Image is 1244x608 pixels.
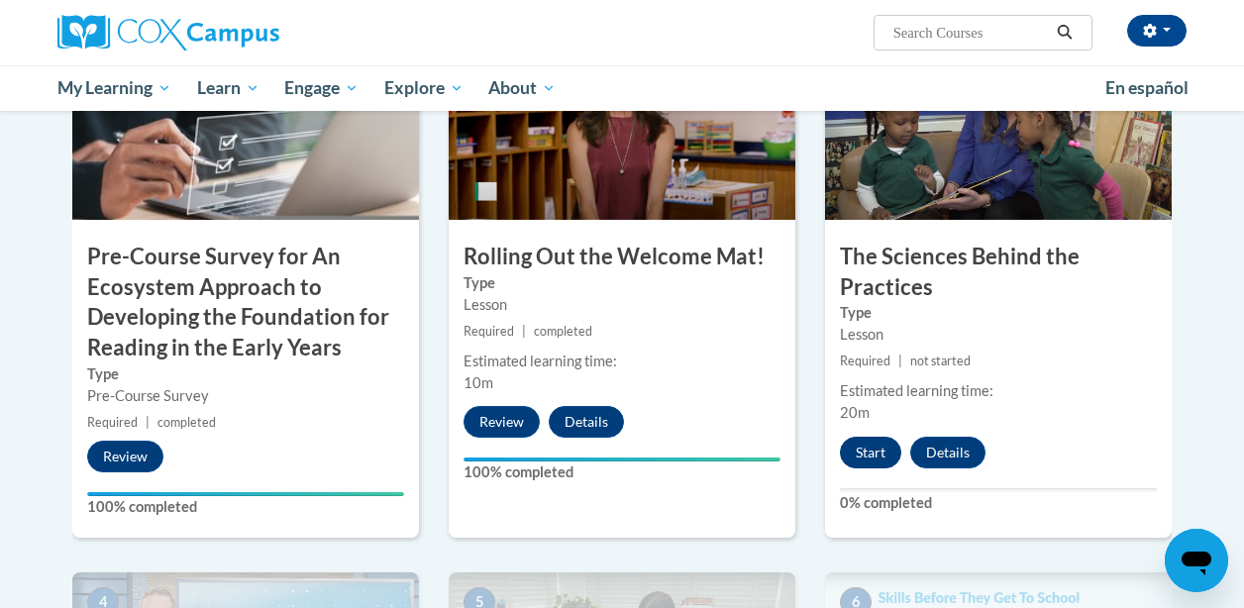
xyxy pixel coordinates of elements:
[488,76,556,100] span: About
[840,437,901,468] button: Start
[464,272,780,294] label: Type
[840,324,1157,346] div: Lesson
[87,415,138,430] span: Required
[1092,67,1201,109] a: En español
[72,242,419,363] h3: Pre-Course Survey for An Ecosystem Approach to Developing the Foundation for Reading in the Early...
[522,324,526,339] span: |
[840,302,1157,324] label: Type
[45,65,184,111] a: My Learning
[840,404,870,421] span: 20m
[72,22,419,220] img: Course Image
[476,65,570,111] a: About
[549,406,624,438] button: Details
[840,492,1157,514] label: 0% completed
[464,457,780,461] div: Your progress
[157,415,216,430] span: completed
[284,76,359,100] span: Engage
[146,415,150,430] span: |
[1165,529,1228,592] iframe: Button to launch messaging window
[898,354,902,368] span: |
[57,76,171,100] span: My Learning
[464,406,540,438] button: Review
[384,76,464,100] span: Explore
[1105,77,1189,98] span: En español
[910,354,971,368] span: not started
[57,15,279,51] img: Cox Campus
[449,242,795,272] h3: Rolling Out the Welcome Mat!
[840,380,1157,402] div: Estimated learning time:
[87,496,404,518] label: 100% completed
[87,492,404,496] div: Your progress
[464,294,780,316] div: Lesson
[43,65,1201,111] div: Main menu
[825,242,1172,303] h3: The Sciences Behind the Practices
[87,385,404,407] div: Pre-Course Survey
[910,437,985,468] button: Details
[184,65,272,111] a: Learn
[449,22,795,220] img: Course Image
[534,324,592,339] span: completed
[1127,15,1187,47] button: Account Settings
[825,22,1172,220] img: Course Image
[1050,21,1080,45] button: Search
[57,15,414,51] a: Cox Campus
[464,374,493,391] span: 10m
[271,65,371,111] a: Engage
[891,21,1050,45] input: Search Courses
[197,76,259,100] span: Learn
[464,324,514,339] span: Required
[840,354,890,368] span: Required
[87,441,163,472] button: Review
[464,461,780,483] label: 100% completed
[87,363,404,385] label: Type
[371,65,476,111] a: Explore
[464,351,780,372] div: Estimated learning time:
